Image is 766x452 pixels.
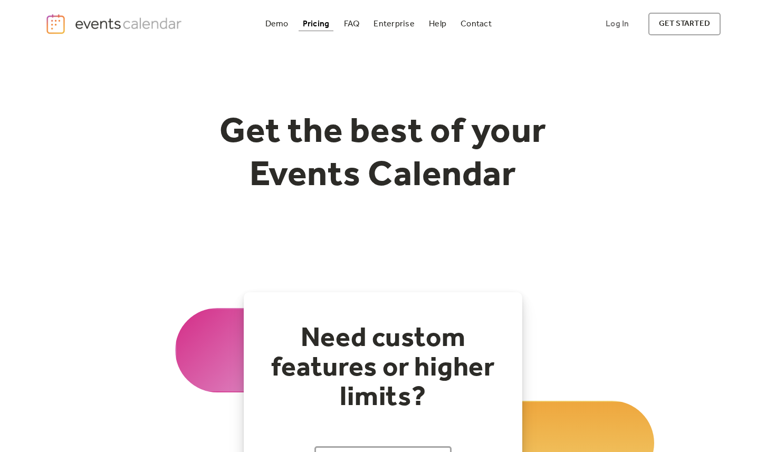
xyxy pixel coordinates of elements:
a: get started [648,13,721,35]
a: Pricing [299,17,334,31]
div: Demo [265,21,289,27]
a: Enterprise [369,17,418,31]
h2: Need custom features or higher limits? [265,324,501,412]
div: Enterprise [374,21,414,27]
a: Help [425,17,451,31]
div: Pricing [303,21,330,27]
h1: Get the best of your Events Calendar [180,111,586,197]
a: Demo [261,17,293,31]
a: Log In [595,13,639,35]
a: Contact [456,17,496,31]
div: FAQ [344,21,360,27]
div: Help [429,21,446,27]
a: FAQ [340,17,364,31]
div: Contact [461,21,492,27]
